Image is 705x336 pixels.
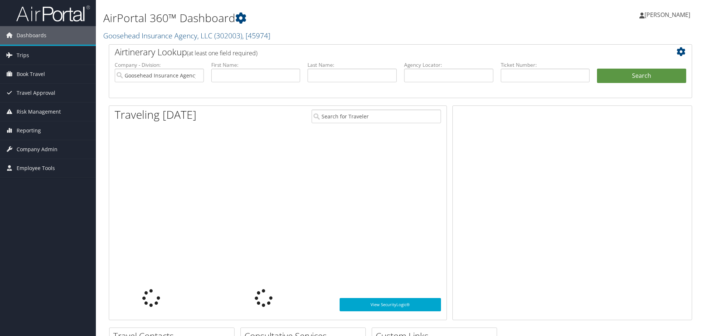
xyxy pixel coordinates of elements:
[17,26,46,45] span: Dashboards
[597,69,686,83] button: Search
[645,11,690,19] span: [PERSON_NAME]
[17,103,61,121] span: Risk Management
[115,61,204,69] label: Company - Division:
[115,46,638,58] h2: Airtinerary Lookup
[639,4,698,26] a: [PERSON_NAME]
[501,61,590,69] label: Ticket Number:
[17,159,55,177] span: Employee Tools
[404,61,493,69] label: Agency Locator:
[103,31,270,41] a: Goosehead Insurance Agency, LLC
[211,61,301,69] label: First Name:
[312,110,441,123] input: Search for Traveler
[17,65,45,83] span: Book Travel
[340,298,441,311] a: View SecurityLogic®
[308,61,397,69] label: Last Name:
[17,46,29,65] span: Trips
[187,49,257,57] span: (at least one field required)
[115,107,197,122] h1: Traveling [DATE]
[17,84,55,102] span: Travel Approval
[17,140,58,159] span: Company Admin
[242,31,270,41] span: , [ 45974 ]
[214,31,242,41] span: ( 302003 )
[17,121,41,140] span: Reporting
[16,5,90,22] img: airportal-logo.png
[103,10,500,26] h1: AirPortal 360™ Dashboard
